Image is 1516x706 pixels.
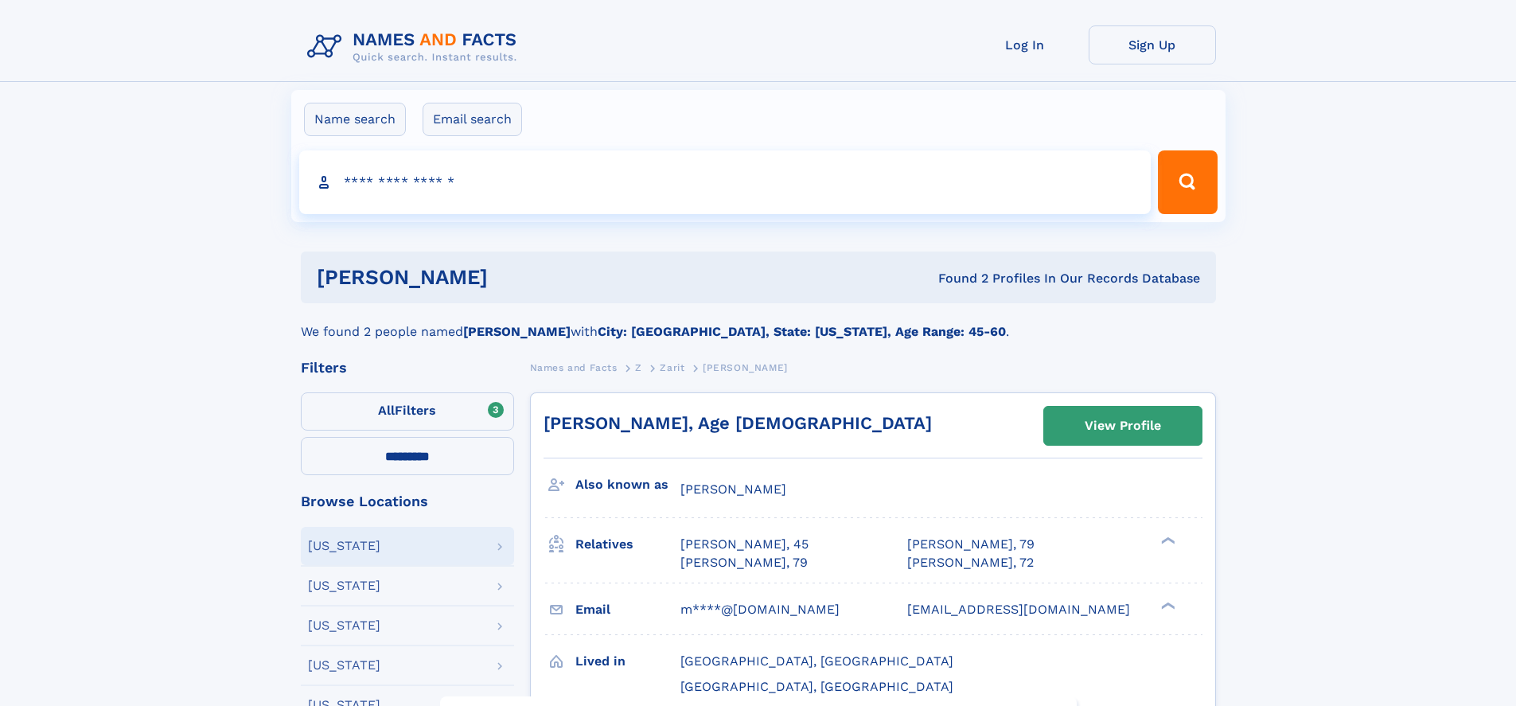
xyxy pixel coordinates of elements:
a: Log In [961,25,1089,64]
a: [PERSON_NAME], 45 [680,536,809,553]
h3: Also known as [575,471,680,498]
div: Filters [301,361,514,375]
span: Zarit [660,362,684,373]
label: Filters [301,392,514,431]
a: Z [635,357,642,377]
div: ❯ [1157,536,1176,546]
span: [GEOGRAPHIC_DATA], [GEOGRAPHIC_DATA] [680,653,953,669]
h3: Relatives [575,531,680,558]
a: View Profile [1044,407,1202,445]
label: Email search [423,103,522,136]
span: [PERSON_NAME] [703,362,788,373]
input: search input [299,150,1152,214]
b: City: [GEOGRAPHIC_DATA], State: [US_STATE], Age Range: 45-60 [598,324,1006,339]
div: [US_STATE] [308,659,380,672]
div: Browse Locations [301,494,514,509]
a: Names and Facts [530,357,618,377]
div: [US_STATE] [308,540,380,552]
a: [PERSON_NAME], 79 [907,536,1035,553]
a: [PERSON_NAME], Age [DEMOGRAPHIC_DATA] [544,413,932,433]
b: [PERSON_NAME] [463,324,571,339]
div: [US_STATE] [308,579,380,592]
a: Zarit [660,357,684,377]
div: We found 2 people named with . [301,303,1216,341]
h3: Email [575,596,680,623]
a: Sign Up [1089,25,1216,64]
div: Found 2 Profiles In Our Records Database [713,270,1200,287]
h3: Lived in [575,648,680,675]
div: View Profile [1085,408,1161,444]
button: Search Button [1158,150,1217,214]
span: [EMAIL_ADDRESS][DOMAIN_NAME] [907,602,1130,617]
div: [US_STATE] [308,619,380,632]
div: ❯ [1157,600,1176,610]
a: [PERSON_NAME], 72 [907,554,1034,571]
span: Z [635,362,642,373]
img: Logo Names and Facts [301,25,530,68]
span: [GEOGRAPHIC_DATA], [GEOGRAPHIC_DATA] [680,679,953,694]
h1: [PERSON_NAME] [317,267,713,287]
a: [PERSON_NAME], 79 [680,554,808,571]
label: Name search [304,103,406,136]
span: [PERSON_NAME] [680,482,786,497]
span: All [378,403,395,418]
